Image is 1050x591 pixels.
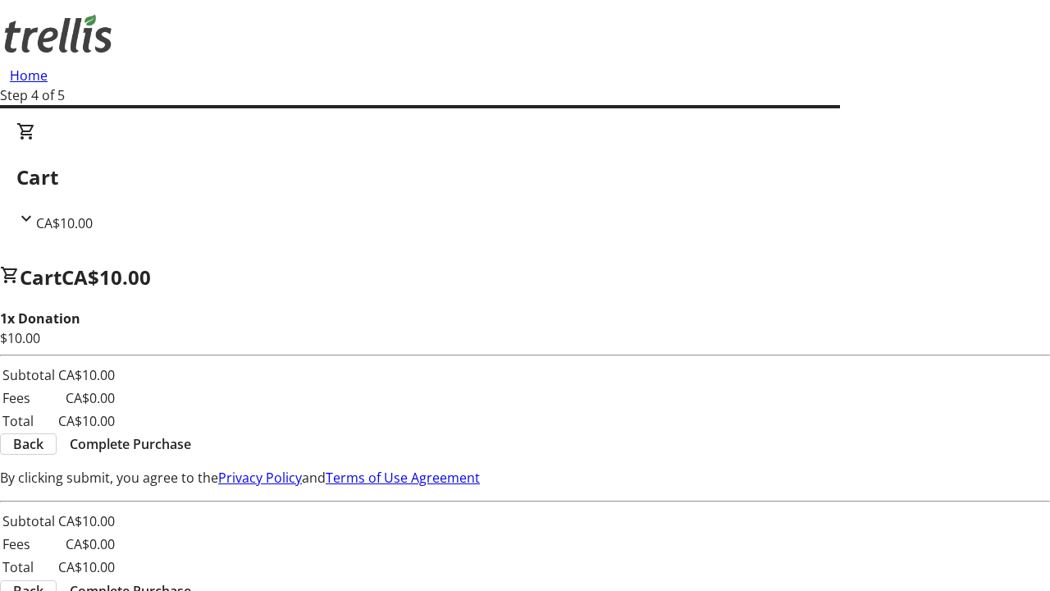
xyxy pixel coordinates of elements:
td: CA$10.00 [57,410,116,432]
a: Terms of Use Agreement [326,469,480,487]
td: CA$10.00 [57,511,116,532]
td: CA$0.00 [57,387,116,409]
td: Total [2,410,56,432]
span: CA$10.00 [62,263,151,291]
td: CA$10.00 [57,557,116,578]
h2: Cart [16,163,1034,192]
div: CartCA$10.00 [16,121,1034,233]
td: Total [2,557,56,578]
button: Complete Purchase [57,434,204,454]
span: CA$10.00 [36,214,93,232]
td: Fees [2,387,56,409]
td: Subtotal [2,364,56,386]
td: CA$10.00 [57,364,116,386]
span: Cart [20,263,62,291]
span: Complete Purchase [70,434,191,454]
td: CA$0.00 [57,534,116,555]
td: Subtotal [2,511,56,532]
a: Privacy Policy [218,469,302,487]
td: Fees [2,534,56,555]
span: Back [13,434,43,454]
